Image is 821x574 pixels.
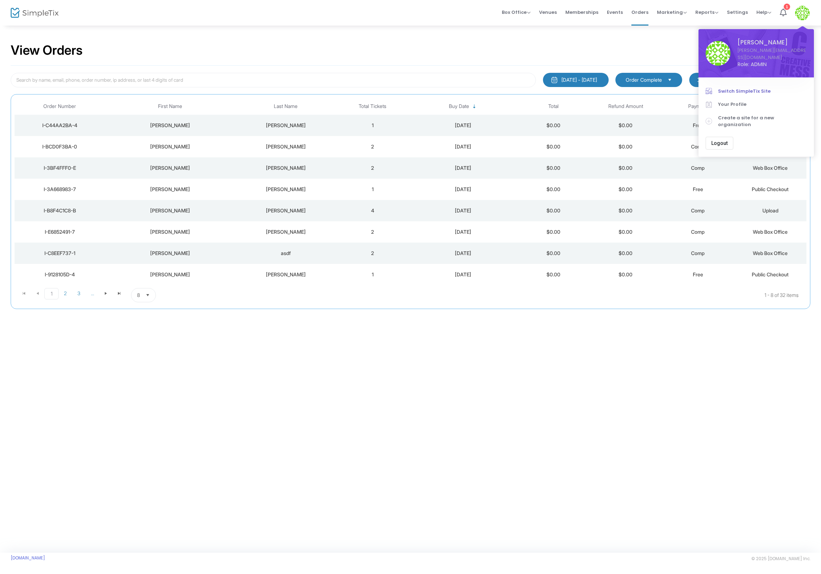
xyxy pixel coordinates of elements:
[11,43,83,58] h2: View Orders
[517,200,589,221] td: $0.00
[16,250,103,257] div: I-C8EEF737-1
[16,164,103,172] div: I-3BF4FFF0-E
[143,288,153,302] button: Select
[410,186,515,193] div: 9/24/2025
[589,136,662,157] td: $0.00
[753,165,788,171] span: Web Box Office
[237,271,335,278] div: Whitney
[336,115,409,136] td: 1
[693,271,703,277] span: Free
[589,221,662,243] td: $0.00
[751,556,810,562] span: © 2025 [DOMAIN_NAME] Inc.
[718,88,807,95] span: Switch SimpleTix Site
[752,186,789,192] span: Public Checkout
[691,143,705,150] span: Comp
[336,98,409,115] th: Total Tickets
[410,271,515,278] div: 9/20/2025
[718,114,807,128] span: Create a site for a new organization
[517,221,589,243] td: $0.00
[410,122,515,129] div: 9/24/2025
[107,122,234,129] div: Ian
[113,288,126,299] span: Go to the last page
[158,103,182,109] span: First Name
[43,103,76,109] span: Order Number
[697,76,704,83] img: filter
[237,164,335,172] div: Whitney
[107,228,234,235] div: Ian
[688,103,708,109] span: Payment
[107,186,234,193] div: Ian
[11,555,45,561] a: [DOMAIN_NAME]
[16,228,103,235] div: I-E6852491-7
[107,250,234,257] div: ian
[517,264,589,285] td: $0.00
[517,157,589,179] td: $0.00
[626,76,662,83] span: Order Complete
[237,228,335,235] div: Whitney
[589,243,662,264] td: $0.00
[631,3,648,21] span: Orders
[237,207,335,214] div: Whitney
[706,98,807,111] a: Your Profile
[517,179,589,200] td: $0.00
[274,103,298,109] span: Last Name
[589,157,662,179] td: $0.00
[517,243,589,264] td: $0.00
[565,3,598,21] span: Memberships
[738,38,807,47] span: [PERSON_NAME]
[517,115,589,136] td: $0.00
[589,264,662,285] td: $0.00
[589,98,662,115] th: Refund Amount
[336,221,409,243] td: 2
[589,179,662,200] td: $0.00
[517,136,589,157] td: $0.00
[691,165,705,171] span: Comp
[16,186,103,193] div: I-3A668983-7
[227,288,799,302] kendo-pager-info: 1 - 8 of 32 items
[116,291,122,296] span: Go to the last page
[137,292,140,299] span: 8
[693,186,703,192] span: Free
[237,143,335,150] div: Whitney
[693,122,703,128] span: Free
[691,229,705,235] span: Comp
[237,186,335,193] div: Whitney
[753,250,788,256] span: Web Box Office
[237,250,335,257] div: asdf
[336,157,409,179] td: 2
[107,143,234,150] div: Ian
[15,98,806,285] div: Data table
[410,228,515,235] div: 9/23/2025
[589,115,662,136] td: $0.00
[738,47,807,61] a: [PERSON_NAME][EMAIL_ADDRESS][DOMAIN_NAME]
[543,73,609,87] button: [DATE] - [DATE]
[86,288,99,299] span: Page 4
[99,288,113,299] span: Go to the next page
[410,250,515,257] div: 9/22/2025
[449,103,469,109] span: Buy Date
[718,101,807,108] span: Your Profile
[16,207,103,214] div: I-B8F4C1C8-B
[59,288,72,299] span: Page 2
[44,288,59,299] span: Page 1
[336,264,409,285] td: 1
[472,104,477,109] span: Sortable
[561,76,597,83] div: [DATE] - [DATE]
[237,122,335,129] div: Whitney
[72,288,86,299] span: Page 3
[107,207,234,214] div: Ian
[753,229,788,235] span: Web Box Office
[336,200,409,221] td: 4
[689,73,755,87] m-button: Advanced filters
[589,200,662,221] td: $0.00
[336,243,409,264] td: 2
[738,61,807,68] span: Role: ADMIN
[16,122,103,129] div: I-C44AA2BA-4
[103,291,109,296] span: Go to the next page
[752,271,789,277] span: Public Checkout
[16,271,103,278] div: I-9128105D-4
[336,136,409,157] td: 2
[502,9,531,16] span: Box Office
[691,207,705,213] span: Comp
[16,143,103,150] div: I-BCD0F3BA-0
